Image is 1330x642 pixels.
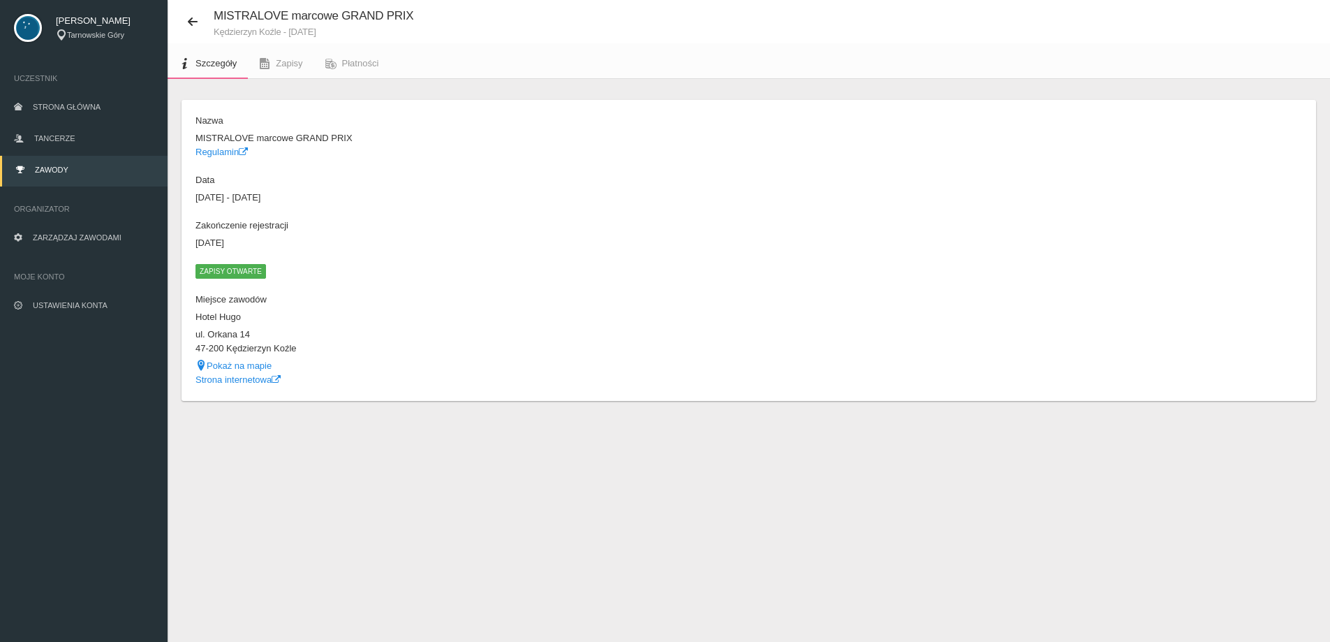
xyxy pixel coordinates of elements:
[248,48,313,79] a: Zapisy
[195,360,272,371] a: Pokaż na mapie
[56,14,154,28] span: [PERSON_NAME]
[34,134,75,143] span: Tancerze
[33,301,108,309] span: Ustawienia konta
[14,14,42,42] img: svg
[195,219,742,233] dt: Zakończenie rejestracji
[195,191,742,205] dd: [DATE] - [DATE]
[168,48,248,79] a: Szczegóły
[14,202,154,216] span: Organizator
[195,293,742,307] dt: Miejsce zawodów
[314,48,390,79] a: Płatności
[35,166,68,174] span: Zawody
[214,27,413,36] small: Kędzierzyn Koźle - [DATE]
[195,265,266,276] a: Zapisy otwarte
[195,264,266,278] span: Zapisy otwarte
[195,173,742,187] dt: Data
[14,71,154,85] span: Uczestnik
[276,58,302,68] span: Zapisy
[195,236,742,250] dd: [DATE]
[195,58,237,68] span: Szczegóły
[195,328,742,342] dd: ul. Orkana 14
[195,342,742,356] dd: 47-200 Kędzierzyn Koźle
[33,233,121,242] span: Zarządzaj zawodami
[56,29,154,41] div: Tarnowskie Góry
[342,58,379,68] span: Płatności
[33,103,101,111] span: Strona główna
[195,114,742,128] dt: Nazwa
[195,147,248,157] a: Regulamin
[14,270,154,284] span: Moje konto
[195,374,281,385] a: Strona internetowa
[195,131,742,145] dd: MISTRALOVE marcowe GRAND PRIX
[214,9,413,22] span: MISTRALOVE marcowe GRAND PRIX
[195,310,742,324] dd: Hotel Hugo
